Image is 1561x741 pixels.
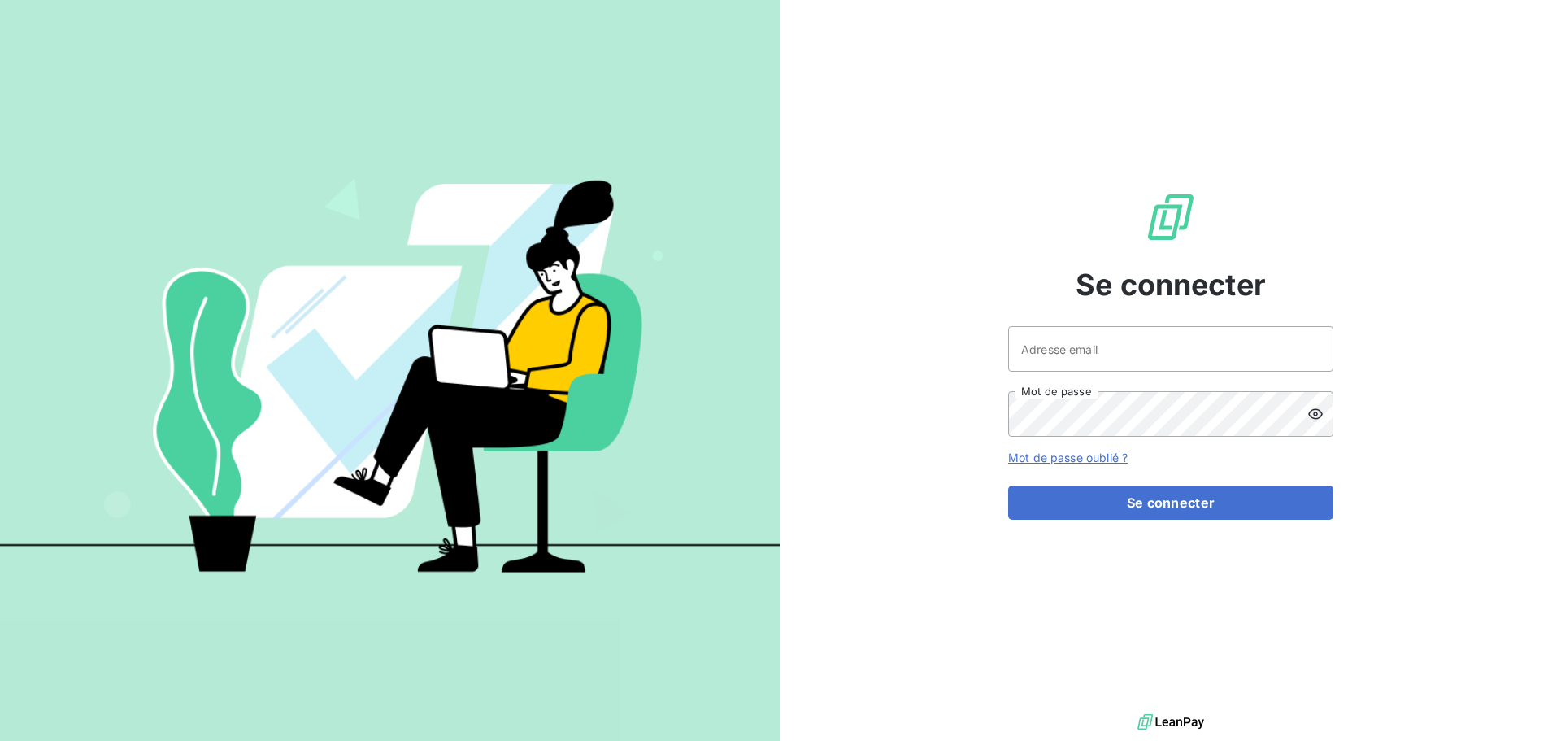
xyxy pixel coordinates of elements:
span: Se connecter [1076,263,1266,307]
img: logo [1137,710,1204,734]
img: Logo LeanPay [1145,191,1197,243]
a: Mot de passe oublié ? [1008,451,1128,464]
button: Se connecter [1008,486,1333,520]
input: placeholder [1008,326,1333,372]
